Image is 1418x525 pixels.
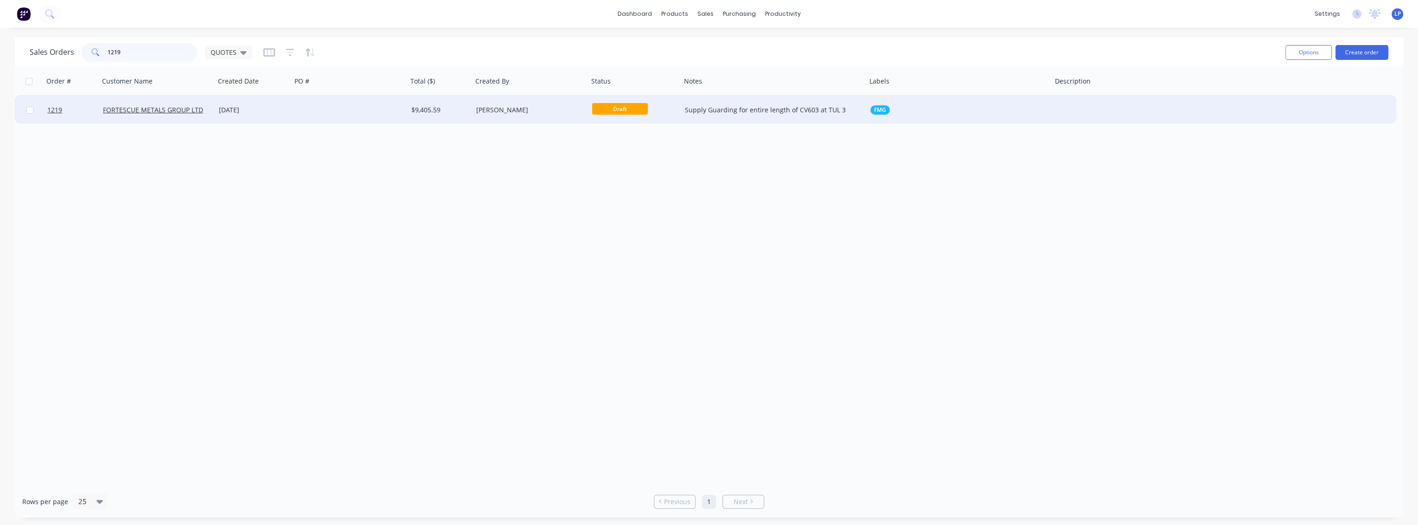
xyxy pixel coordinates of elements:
[870,105,890,115] button: FMG
[1310,7,1345,21] div: settings
[591,77,611,86] div: Status
[1285,45,1332,60] button: Options
[723,497,764,506] a: Next page
[685,105,854,115] div: Supply Guarding for entire length of CV603 at TUL 3
[592,103,648,115] span: Draft
[664,497,690,506] span: Previous
[294,77,309,86] div: PO #
[702,495,716,509] a: Page 1 is your current page
[657,7,693,21] div: products
[219,105,288,115] div: [DATE]
[1335,45,1388,60] button: Create order
[218,77,259,86] div: Created Date
[869,77,889,86] div: Labels
[411,105,466,115] div: $9,405.59
[410,77,435,86] div: Total ($)
[718,7,760,21] div: purchasing
[613,7,657,21] a: dashboard
[108,43,198,62] input: Search...
[760,7,805,21] div: productivity
[693,7,718,21] div: sales
[684,77,702,86] div: Notes
[47,96,103,124] a: 1219
[46,77,71,86] div: Order #
[475,77,509,86] div: Created By
[476,105,579,115] div: [PERSON_NAME]
[17,7,31,21] img: Factory
[654,497,695,506] a: Previous page
[874,105,886,115] span: FMG
[734,497,748,506] span: Next
[650,495,768,509] ul: Pagination
[1394,10,1401,18] span: LP
[1055,77,1091,86] div: Description
[103,105,203,114] a: FORTESCUE METALS GROUP LTD
[22,497,68,506] span: Rows per page
[211,47,236,57] span: QUOTES
[30,48,74,57] h1: Sales Orders
[47,105,62,115] span: 1219
[102,77,153,86] div: Customer Name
